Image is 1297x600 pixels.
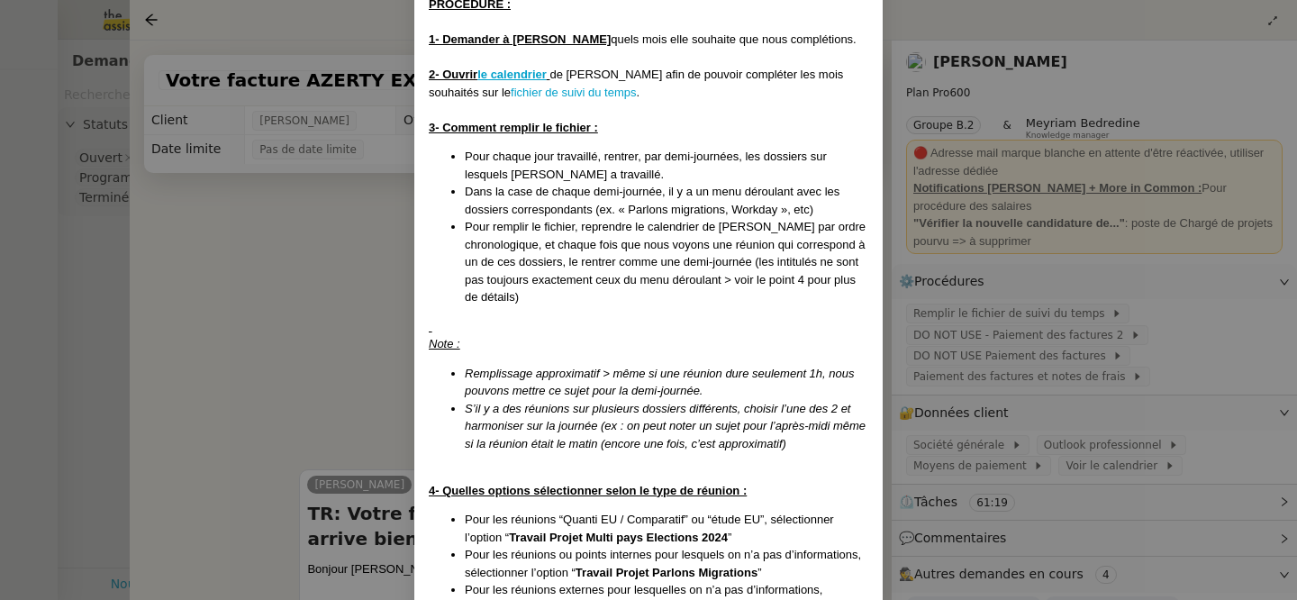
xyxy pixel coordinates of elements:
[429,68,477,81] u: 2- Ouvrir
[429,68,843,99] span: de [PERSON_NAME] afin de pouvoir compléter les mois souhaités sur le
[509,531,728,544] strong: Travail Projet Multi pays Elections 2024
[429,484,747,497] u: 4- Quelles options sélectionner selon le type de réunion :
[611,32,856,46] span: quels mois elle souhaite que nous complétions.
[465,548,861,579] span: Pour les réunions ou points internes pour lesquels on n’a pas d’informations, sélectionner l’opti...
[429,121,598,134] u: 3- Comment remplir le fichier :
[465,220,866,304] span: Pour remplir le fichier, reprendre le calendrier de [PERSON_NAME] par ordre chronologique, et cha...
[728,531,731,544] span: ”
[511,86,636,99] a: fichier de suivi du temps
[757,566,761,579] span: ”
[429,337,460,350] u: Note :
[465,185,839,216] span: Dans la case de chaque demi-journée, il y a un menu déroulant avec les dossiers correspondants (e...
[429,32,611,46] u: 1- Demander à [PERSON_NAME]
[465,367,855,398] em: Remplissage approximatif > même si une réunion dure seulement 1h, nous pouvons mettre ce sujet po...
[576,566,757,579] strong: Travail Projet Parlons Migrations
[465,150,827,181] span: Pour chaque jour travaillé, rentrer, par demi-journées, les dossiers sur lesquels [PERSON_NAME] a...
[477,68,547,81] a: le calendrier
[465,513,834,544] span: Pour les réunions “Quanti EU / Comparatif” ou “étude EU”, sélectionner l’option “
[637,86,640,99] span: .
[465,402,866,450] em: S’il y a des réunions sur plusieurs dossiers différents, choisir l’une des 2 et harmoniser sur la...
